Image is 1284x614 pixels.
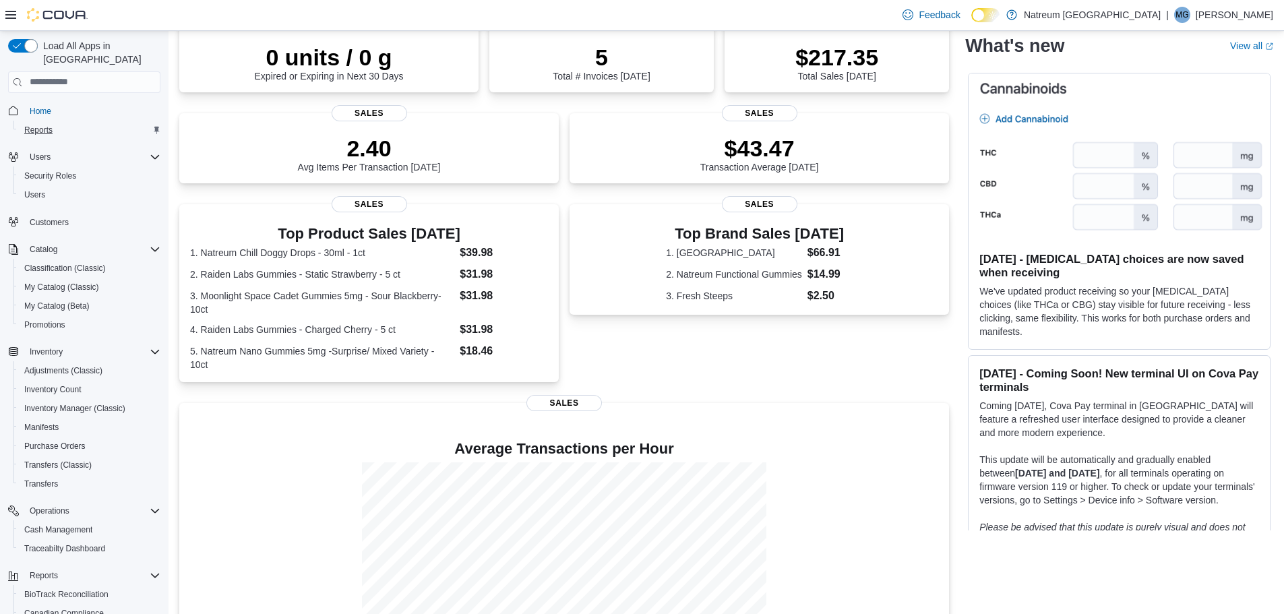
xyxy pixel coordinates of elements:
[722,105,797,121] span: Sales
[1024,7,1161,23] p: Natreum [GEOGRAPHIC_DATA]
[979,453,1259,507] p: This update will be automatically and gradually enabled between , for all terminals operating on ...
[19,419,160,435] span: Manifests
[13,474,166,493] button: Transfers
[19,586,160,603] span: BioTrack Reconciliation
[13,456,166,474] button: Transfers (Classic)
[24,589,109,600] span: BioTrack Reconciliation
[19,476,63,492] a: Transfers
[24,344,160,360] span: Inventory
[19,260,111,276] a: Classification (Classic)
[553,44,650,71] p: 5
[13,399,166,418] button: Inventory Manager (Classic)
[979,522,1246,546] em: Please be advised that this update is purely visual and does not impact payment functionality.
[255,44,404,82] div: Expired or Expiring in Next 30 Days
[24,125,53,135] span: Reports
[13,539,166,558] button: Traceabilty Dashboard
[30,244,57,255] span: Catalog
[19,122,58,138] a: Reports
[19,522,98,538] a: Cash Management
[3,101,166,121] button: Home
[24,241,63,257] button: Catalog
[666,289,802,303] dt: 3. Fresh Steeps
[24,189,45,200] span: Users
[700,135,819,173] div: Transaction Average [DATE]
[3,240,166,259] button: Catalog
[979,252,1259,279] h3: [DATE] - [MEDICAL_DATA] choices are now saved when receiving
[24,263,106,274] span: Classification (Classic)
[1230,40,1273,51] a: View allExternal link
[19,260,160,276] span: Classification (Classic)
[24,214,160,231] span: Customers
[24,103,57,119] a: Home
[807,245,853,261] dd: $66.91
[24,567,160,584] span: Reports
[13,166,166,185] button: Security Roles
[13,418,166,437] button: Manifests
[13,315,166,334] button: Promotions
[13,585,166,604] button: BioTrack Reconciliation
[19,541,160,557] span: Traceabilty Dashboard
[30,106,51,117] span: Home
[19,363,108,379] a: Adjustments (Classic)
[1196,7,1273,23] p: [PERSON_NAME]
[24,149,56,165] button: Users
[3,342,166,361] button: Inventory
[30,570,58,581] span: Reports
[332,196,407,212] span: Sales
[24,422,59,433] span: Manifests
[190,289,454,316] dt: 3. Moonlight Space Cadet Gummies 5mg - Sour Blackberry- 10ct
[460,266,548,282] dd: $31.98
[897,1,965,28] a: Feedback
[24,384,82,395] span: Inventory Count
[30,152,51,162] span: Users
[30,505,69,516] span: Operations
[919,8,960,22] span: Feedback
[24,301,90,311] span: My Catalog (Beta)
[19,187,51,203] a: Users
[255,44,404,71] p: 0 units / 0 g
[24,319,65,330] span: Promotions
[190,268,454,281] dt: 2. Raiden Labs Gummies - Static Strawberry - 5 ct
[3,501,166,520] button: Operations
[13,121,166,140] button: Reports
[1265,42,1273,51] svg: External link
[19,457,160,473] span: Transfers (Classic)
[24,214,74,231] a: Customers
[190,323,454,336] dt: 4. Raiden Labs Gummies - Charged Cherry - 5 ct
[19,298,95,314] a: My Catalog (Beta)
[38,39,160,66] span: Load All Apps in [GEOGRAPHIC_DATA]
[1174,7,1190,23] div: Mike Gawlik
[13,185,166,204] button: Users
[13,361,166,380] button: Adjustments (Classic)
[332,105,407,121] span: Sales
[13,278,166,297] button: My Catalog (Classic)
[24,171,76,181] span: Security Roles
[3,212,166,232] button: Customers
[298,135,441,162] p: 2.40
[298,135,441,173] div: Avg Items Per Transaction [DATE]
[807,288,853,304] dd: $2.50
[460,343,548,359] dd: $18.46
[19,279,104,295] a: My Catalog (Classic)
[13,380,166,399] button: Inventory Count
[190,441,938,457] h4: Average Transactions per Hour
[19,400,131,417] a: Inventory Manager (Classic)
[13,437,166,456] button: Purchase Orders
[24,344,68,360] button: Inventory
[722,196,797,212] span: Sales
[979,399,1259,439] p: Coming [DATE], Cova Pay terminal in [GEOGRAPHIC_DATA] will feature a refreshed user interface des...
[190,246,454,259] dt: 1. Natreum Chill Doggy Drops - 30ml - 1ct
[24,524,92,535] span: Cash Management
[19,586,114,603] a: BioTrack Reconciliation
[807,266,853,282] dd: $14.99
[30,217,69,228] span: Customers
[666,226,853,242] h3: Top Brand Sales [DATE]
[795,44,878,82] div: Total Sales [DATE]
[1015,468,1099,479] strong: [DATE] and [DATE]
[3,566,166,585] button: Reports
[1175,7,1188,23] span: MG
[24,241,160,257] span: Catalog
[460,245,548,261] dd: $39.98
[19,168,160,184] span: Security Roles
[1166,7,1169,23] p: |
